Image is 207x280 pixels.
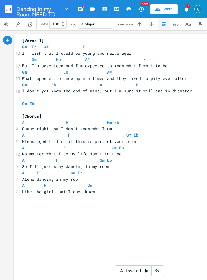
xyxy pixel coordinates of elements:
span: Gm [22,44,27,50]
span: Gm [100,157,105,163]
span: Gm [112,145,117,150]
span: A# [85,57,90,62]
div: 3x [152,265,162,276]
button: New [135,4,147,15]
span: Gm [32,57,37,62]
span: No matter what I do my life isn't in tune [22,151,122,156]
span: F [66,120,68,125]
span: [Verse 1] [22,38,44,43]
span: Dancing in my Room NEED TO FINISH [16,6,61,12]
span: Cause right now I don't know who I am [22,126,112,131]
span: Gm [22,82,27,87]
span: Gm [88,183,92,188]
span: I wish that I could be young and naive again [22,51,134,56]
span: Please god tell me if this is part of your plan [22,139,136,144]
span: A [22,157,25,163]
span: F [44,183,46,188]
span: Eb [63,69,68,75]
span: F [68,132,71,138]
button: Share [150,4,178,14]
span: A [22,183,25,188]
span: A# [107,69,112,75]
div: New [141,2,149,6]
span: Eb [78,170,83,176]
span: Eb [134,132,139,138]
span: Eb [51,82,56,87]
span: A [22,132,25,138]
span: Eb [32,44,37,50]
span: A# [44,44,49,50]
div: Autoscroll [115,265,164,276]
div: 2 [186,4,190,8]
span: Gm [107,120,112,125]
span: Eb [56,57,61,62]
span: Eb [29,101,34,106]
span: What happened to once upon a times and they lived happily ever after [22,76,187,81]
div: Key [70,22,76,26]
span: [Chorus] [22,114,42,119]
span: F [56,157,58,163]
span: F [63,145,66,150]
span: Like the girl that I once knew [22,189,95,194]
span: But I'm seventeen and I'm expected to know what I want to be [22,63,168,68]
img: Gabriella Ziegler [194,5,202,13]
span: A [100,82,102,87]
span: I don't yet know the end of mine, but I'm sure it will end in disaster [22,88,192,94]
span: A [22,170,25,176]
span: So I'll just stay dancing in my room [22,164,109,169]
span: Gm [71,170,75,176]
div: BPM [41,23,48,26]
span: Eb [107,157,112,163]
span: F [37,170,39,176]
button: 2 [180,4,192,15]
span: F [136,82,139,87]
span: F [143,57,146,62]
span: Alone dancing in my room [22,176,80,182]
span: A [22,120,25,125]
span: Gm [126,132,131,138]
span: Gm [22,101,27,106]
span: A Major [81,21,95,27]
span: Eb [119,145,124,150]
div: Share [162,6,173,12]
span: F [143,69,146,75]
span: A [22,145,25,150]
span: F [83,44,85,50]
span: Gm [22,69,27,75]
span: Eb [114,120,119,125]
div: Transpose [116,22,133,26]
